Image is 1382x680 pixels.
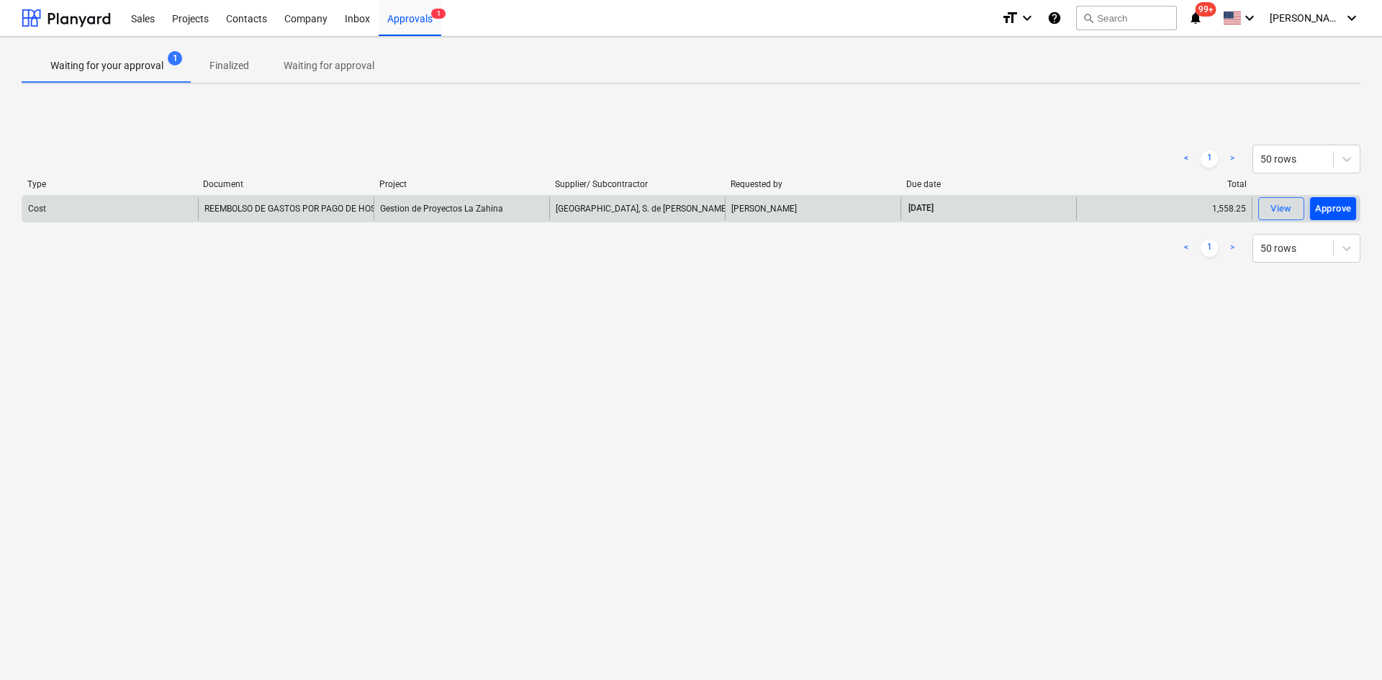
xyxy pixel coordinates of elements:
[50,58,163,73] p: Waiting for your approval
[168,51,182,65] span: 1
[1270,201,1292,217] div: View
[549,197,725,220] div: [GEOGRAPHIC_DATA], S. de [PERSON_NAME]
[1083,179,1247,189] div: Total
[1001,9,1019,27] i: format_size
[1047,9,1062,27] i: Knowledge base
[1224,150,1241,168] a: Next page
[204,204,618,214] div: REEMBOLSO DE GASTOS POR PAGO DE HOSPEDAJES Y VIAJES A PEDASÍ PARA EL PROYECTO LA ZAHINA
[380,204,503,214] span: Gestion de Proyectos La Zahina
[731,179,895,189] div: Requested by
[1258,197,1304,220] button: View
[1178,240,1195,257] a: Previous page
[431,9,446,19] span: 1
[906,179,1070,189] div: Due date
[1201,150,1218,168] a: Page 1 is your current page
[284,58,374,73] p: Waiting for approval
[1270,12,1342,24] span: [PERSON_NAME]
[28,204,46,214] div: Cost
[1310,197,1356,220] button: Approve
[1076,6,1177,30] button: Search
[1315,201,1352,217] div: Approve
[1076,197,1252,220] div: 1,558.25
[1083,12,1094,24] span: search
[555,179,719,189] div: Supplier/ Subcontractor
[1196,2,1216,17] span: 99+
[1188,9,1203,27] i: notifications
[209,58,249,73] p: Finalized
[27,179,191,189] div: Type
[1343,9,1360,27] i: keyboard_arrow_down
[1201,240,1218,257] a: Page 1 is your current page
[203,179,367,189] div: Document
[725,197,900,220] div: [PERSON_NAME]
[379,179,543,189] div: Project
[1178,150,1195,168] a: Previous page
[1224,240,1241,257] a: Next page
[1241,9,1258,27] i: keyboard_arrow_down
[1310,611,1382,680] div: Widget de chat
[1310,611,1382,680] iframe: Chat Widget
[907,202,935,214] span: [DATE]
[1019,9,1036,27] i: keyboard_arrow_down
